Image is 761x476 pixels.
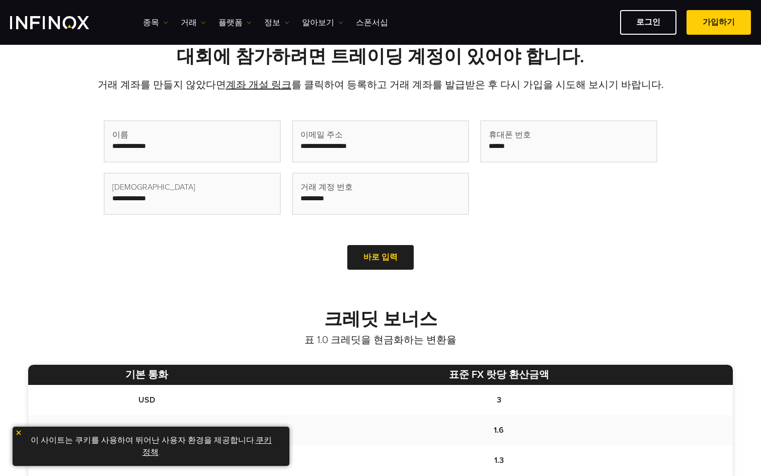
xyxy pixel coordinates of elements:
[324,308,437,330] strong: 크레딧 보너스
[265,385,733,415] td: 3
[10,16,113,29] a: INFINOX Logo
[112,129,128,141] span: 이름
[28,385,265,415] td: USD
[28,78,733,92] p: 거래 계좌를 만들지 않았다면 를 클릭하여 등록하고 거래 계좌를 발급받은 후 다시 가입을 시도해 보시기 바랍니다.
[218,17,252,29] a: 플랫폼
[300,181,353,193] span: 거래 계정 번호
[177,46,584,67] strong: 대회에 참가하려면 트레이딩 계정이 있어야 합니다.
[302,17,343,29] a: 알아보기
[181,17,206,29] a: 거래
[265,445,733,475] td: 1.3
[489,129,531,141] span: 휴대폰 번호
[15,429,22,436] img: yellow close icon
[18,432,284,461] p: 이 사이트는 쿠키를 사용하여 뛰어난 사용자 환경을 제공합니다. .
[265,415,733,445] td: 1.6
[226,79,291,91] a: 계좌 개설 링크
[28,365,265,385] th: 기본 통화
[28,415,265,445] td: EUR
[356,17,388,29] a: 스폰서십
[112,181,195,193] span: [DEMOGRAPHIC_DATA]
[620,10,676,35] a: 로그인
[265,365,733,385] th: 표준 FX 랏당 환산금액
[687,10,751,35] a: 가입하기
[28,333,733,347] p: 표 1.0 크레딧을 현금화하는 변환율
[347,245,414,270] a: 바로 입력
[264,17,289,29] a: 정보
[143,17,168,29] a: 종목
[300,129,343,141] span: 이메일 주소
